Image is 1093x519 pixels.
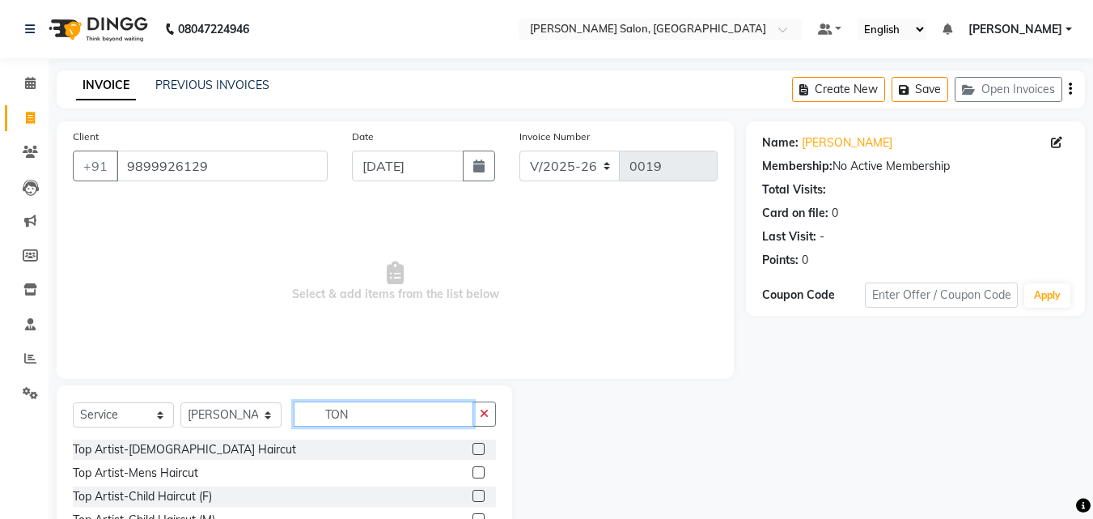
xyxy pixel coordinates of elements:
[820,228,824,245] div: -
[832,205,838,222] div: 0
[155,78,269,92] a: PREVIOUS INVOICES
[1024,283,1070,308] button: Apply
[73,130,99,144] label: Client
[73,441,296,458] div: Top Artist-[DEMOGRAPHIC_DATA] Haircut
[762,134,799,151] div: Name:
[519,130,590,144] label: Invoice Number
[73,151,118,181] button: +91
[178,6,249,52] b: 08047224946
[865,283,1018,308] input: Enter Offer / Coupon Code
[117,151,328,181] input: Search by Name/Mobile/Email/Code
[41,6,152,52] img: logo
[955,77,1062,102] button: Open Invoices
[73,488,212,505] div: Top Artist-Child Haircut (F)
[802,252,808,269] div: 0
[968,21,1062,38] span: [PERSON_NAME]
[76,71,136,100] a: INVOICE
[73,201,718,363] span: Select & add items from the list below
[352,130,374,144] label: Date
[762,158,832,175] div: Membership:
[762,205,828,222] div: Card on file:
[762,181,826,198] div: Total Visits:
[762,252,799,269] div: Points:
[762,287,864,304] div: Coupon Code
[762,158,1069,175] div: No Active Membership
[762,228,816,245] div: Last Visit:
[792,77,885,102] button: Create New
[802,134,892,151] a: [PERSON_NAME]
[892,77,948,102] button: Save
[73,465,198,482] div: Top Artist-Mens Haircut
[294,402,473,427] input: Search or Scan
